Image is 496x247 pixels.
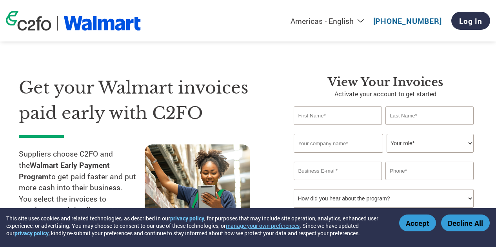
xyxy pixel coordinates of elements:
[399,215,436,231] button: Accept
[294,134,383,153] input: Your company name*
[294,162,382,180] input: Invalid Email format
[294,89,477,99] p: Activate your account to get started
[15,229,49,237] a: privacy policy
[170,215,204,222] a: privacy policy
[441,215,490,231] button: Decline All
[226,222,300,229] button: manage your own preferences
[385,106,473,125] input: Last Name*
[387,134,473,153] select: Title/Role
[19,148,145,227] p: Suppliers choose C2FO and the to get paid faster and put more cash into their business. You selec...
[294,181,382,186] div: Inavlid Email Address
[373,16,442,26] a: [PHONE_NUMBER]
[294,106,382,125] input: First Name*
[19,160,110,181] strong: Walmart Early Payment Program
[6,215,388,237] div: This site uses cookies and related technologies, as described in our , for purposes that may incl...
[385,181,473,186] div: Inavlid Phone Number
[64,16,141,31] img: Walmart
[145,144,250,222] img: supply chain worker
[385,162,473,180] input: Phone*
[6,11,51,31] img: c2fo logo
[385,126,473,131] div: Invalid last name or last name is too long
[294,75,477,89] h3: View Your Invoices
[294,126,382,131] div: Invalid first name or first name is too long
[451,12,490,30] a: Log In
[294,153,473,159] div: Invalid company name or company name is too long
[19,75,270,126] h1: Get your Walmart invoices paid early with C2FO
